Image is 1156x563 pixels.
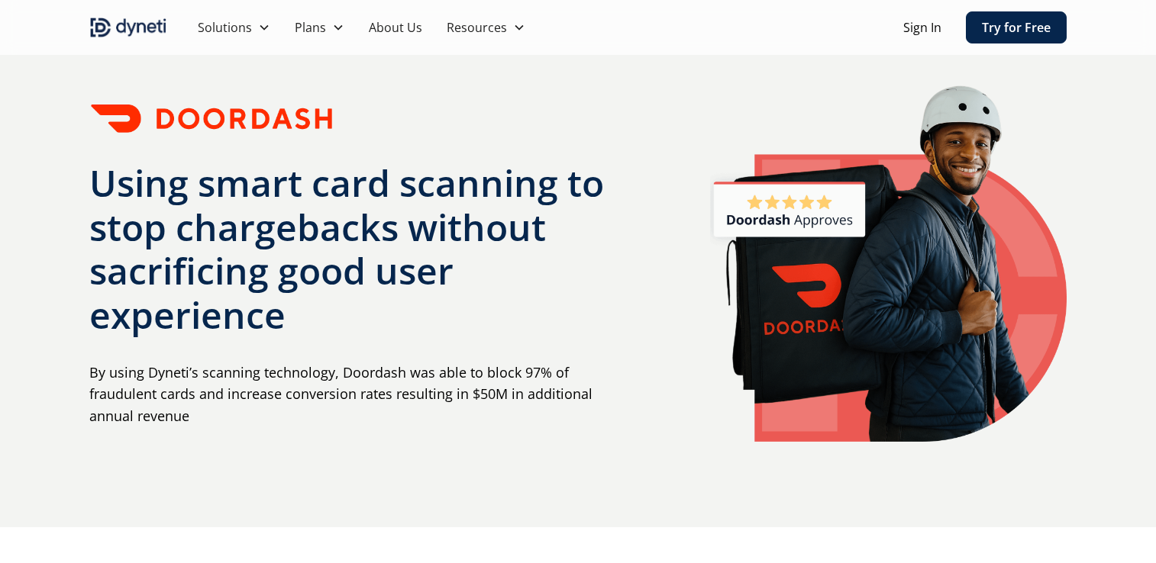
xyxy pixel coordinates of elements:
[89,362,625,427] p: By using Dyneti’s scanning technology, Doordash was able to block 97% of fraudulent cards and inc...
[198,18,252,37] div: Solutions
[89,161,625,336] h1: Using smart card scanning to stop chargebacks without sacrificing good user experience
[89,15,167,40] a: home
[89,15,167,40] img: Dyneti indigo logo
[447,18,507,37] div: Resources
[89,100,334,137] img: Doordash
[903,18,941,37] a: Sign In
[295,18,326,37] div: Plans
[283,12,357,43] div: Plans
[186,12,283,43] div: Solutions
[966,11,1067,43] a: Try for Free
[710,85,1067,442] img: A man smiling with a DoorDash delivery bag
